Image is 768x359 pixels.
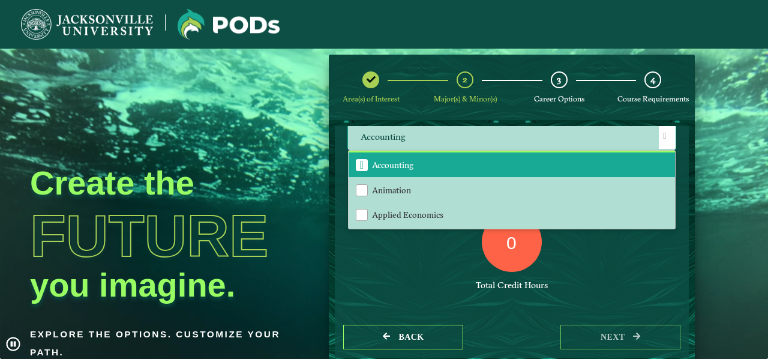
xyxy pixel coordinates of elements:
span: Accounting [348,124,676,150]
span: Accounting [372,160,413,170]
span: Back [398,333,424,342]
button: next [560,325,680,349]
img: Jacksonville University logo [178,9,280,40]
span: 3 [557,74,561,85]
li: Accounting [349,152,675,178]
button: Back [343,325,463,349]
span: 4 [650,74,655,85]
img: Jacksonville University logo [21,9,153,40]
div: Total Credit Hours [347,280,676,291]
span: 2 [463,74,467,85]
span: Animation [372,185,411,196]
h2: you imagine. [30,265,300,304]
li: Applied Mathematics [349,228,675,253]
span: Major(s) & Minor(s) [434,94,497,103]
h2: Create the [30,163,300,202]
h1: Future [30,207,300,265]
span: Applied Economics [372,210,443,220]
span: Area(s) of Interest [343,94,400,103]
label: 0 [506,232,517,255]
li: Animation [349,177,675,202]
span: Career Options [534,94,584,103]
span: Course Requirements [617,94,689,103]
li: Applied Economics [349,202,675,228]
